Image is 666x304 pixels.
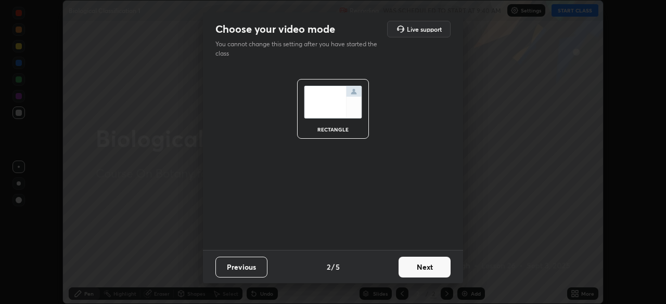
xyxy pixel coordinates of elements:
[399,257,451,277] button: Next
[215,39,384,58] p: You cannot change this setting after you have started the class
[407,26,442,32] h5: Live support
[336,261,340,272] h4: 5
[331,261,335,272] h4: /
[215,257,267,277] button: Previous
[327,261,330,272] h4: 2
[215,22,335,36] h2: Choose your video mode
[304,86,362,118] img: normalScreenIcon.ae25ed63.svg
[312,127,354,132] div: rectangle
